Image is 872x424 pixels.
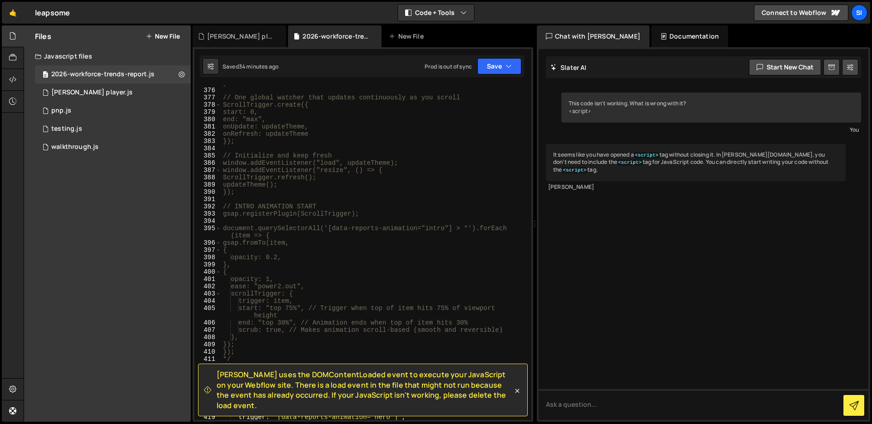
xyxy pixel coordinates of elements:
[194,348,221,355] div: 410
[194,341,221,348] div: 409
[239,63,278,70] div: 34 minutes ago
[749,59,821,75] button: Start new chat
[194,101,221,108] div: 378
[194,116,221,123] div: 380
[194,399,221,406] div: 417
[51,89,133,97] div: [PERSON_NAME] player.js
[194,355,221,363] div: 411
[194,225,221,239] div: 395
[194,326,221,334] div: 407
[194,370,221,377] div: 413
[194,87,221,94] div: 376
[194,247,221,254] div: 397
[194,123,221,130] div: 381
[425,63,472,70] div: Prod is out of sync
[194,268,221,276] div: 400
[194,283,221,290] div: 402
[194,152,221,159] div: 385
[35,120,191,138] div: 15013/44753.js
[194,159,221,167] div: 386
[477,58,521,74] button: Save
[194,138,221,145] div: 383
[754,5,848,21] a: Connect to Webflow
[302,32,371,41] div: 2026-workforce-trends-report.js
[35,138,191,156] div: 15013/39160.js
[194,261,221,268] div: 399
[194,377,221,385] div: 414
[194,290,221,297] div: 403
[51,143,99,151] div: walkthrough.js
[51,107,71,115] div: pnp.js
[51,125,82,133] div: testing.js
[548,183,843,191] div: [PERSON_NAME]
[217,370,513,410] span: [PERSON_NAME] uses the DOMContentLoaded event to execute your JavaScript on your Webflow site. Th...
[194,334,221,341] div: 408
[194,210,221,217] div: 393
[194,94,221,101] div: 377
[194,145,221,152] div: 384
[194,181,221,188] div: 389
[194,217,221,225] div: 394
[194,108,221,116] div: 379
[194,130,221,138] div: 382
[194,276,221,283] div: 401
[223,63,278,70] div: Saved
[51,70,154,79] div: 2026-workforce-trends-report.js
[43,72,48,79] span: 0
[35,7,70,18] div: leapsome
[24,47,191,65] div: Javascript files
[617,159,643,166] code: <script>
[146,33,180,40] button: New File
[550,63,587,72] h2: Slater AI
[194,385,221,392] div: 415
[194,305,221,319] div: 405
[35,31,51,41] h2: Files
[634,152,659,158] code: <script>
[194,363,221,370] div: 412
[194,188,221,196] div: 390
[194,254,221,261] div: 398
[537,25,649,47] div: Chat with [PERSON_NAME]
[194,297,221,305] div: 404
[35,102,191,120] div: 15013/45074.js
[561,93,861,123] div: This code isn't working. What is wrong with it? <script>
[194,406,221,414] div: 418
[564,125,859,134] div: You
[194,414,221,421] div: 419
[35,84,191,102] div: 15013/41198.js
[194,319,221,326] div: 406
[194,203,221,210] div: 392
[389,32,427,41] div: New File
[194,196,221,203] div: 391
[35,65,191,84] div: 15013/47339.js
[546,144,846,181] div: It seems like you have opened a tag without closing it. In [PERSON_NAME][DOMAIN_NAME], you don't ...
[194,167,221,174] div: 387
[851,5,867,21] a: SI
[562,167,587,173] code: <script>
[194,392,221,399] div: 416
[194,174,221,181] div: 388
[651,25,728,47] div: Documentation
[194,239,221,247] div: 396
[207,32,275,41] div: [PERSON_NAME] player.js
[2,2,24,24] a: 🤙
[398,5,474,21] button: Code + Tools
